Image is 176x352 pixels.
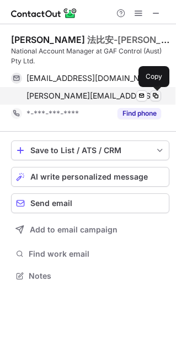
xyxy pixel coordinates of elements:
span: Add to email campaign [30,225,118,234]
button: Send email [11,193,169,213]
button: save-profile-one-click [11,140,169,160]
button: Find work email [11,246,169,262]
span: Send email [30,199,72,208]
span: [PERSON_NAME][EMAIL_ADDRESS][DOMAIN_NAME] [26,91,161,101]
span: [EMAIL_ADDRESS][DOMAIN_NAME] [26,73,153,83]
span: Notes [29,271,165,281]
button: Notes [11,268,169,284]
div: National Account Manager at GAF Control (Aust) Pty Ltd. [11,46,169,66]
huiyi-custom-tag: [PERSON_NAME] [11,34,85,45]
img: ContactOut v5.3.10 [11,7,77,20]
button: AI write personalized message [11,167,169,187]
span: Find work email [29,249,165,259]
button: Add to email campaign [11,220,169,240]
button: Reveal Button [118,108,161,119]
div: Save to List / ATS / CRM [30,146,150,155]
span: AI write personalized message [30,172,148,181]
